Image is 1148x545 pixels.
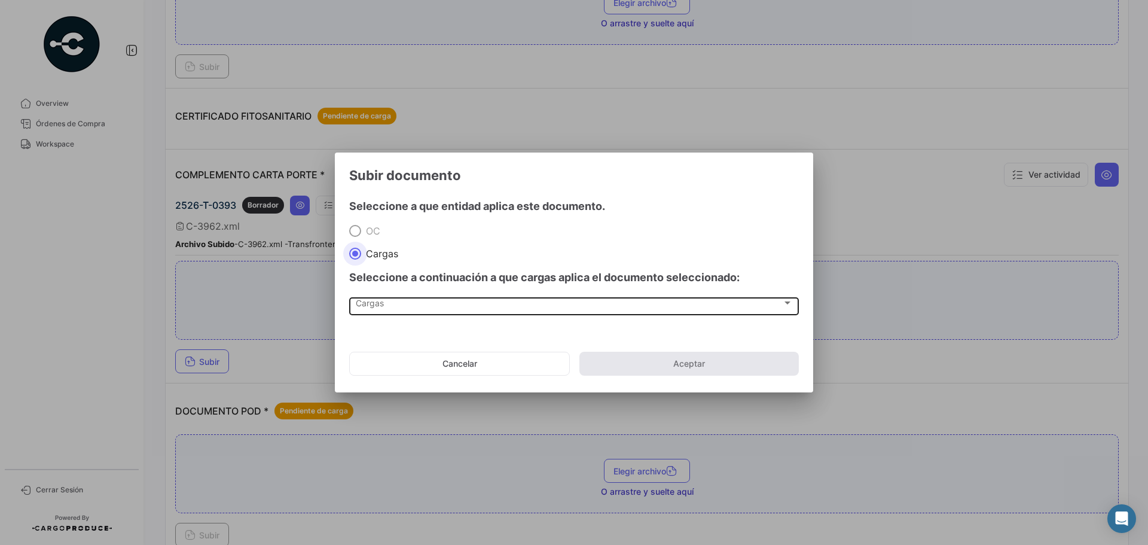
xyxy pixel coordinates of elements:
span: Cargas [356,300,782,310]
h4: Seleccione a continuación a que cargas aplica el documento seleccionado: [349,269,799,286]
h3: Subir documento [349,167,799,184]
span: OC [361,225,380,237]
div: Abrir Intercom Messenger [1107,504,1136,533]
h4: Seleccione a que entidad aplica este documento. [349,198,799,215]
span: Cargas [361,248,398,260]
button: Cancelar [349,352,570,376]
